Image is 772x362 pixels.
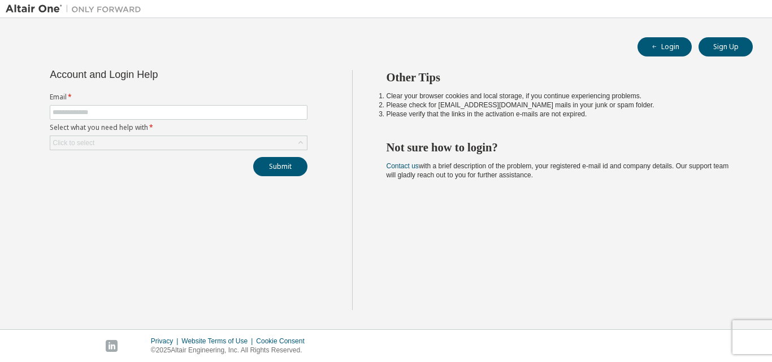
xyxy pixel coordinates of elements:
button: Sign Up [699,37,753,56]
img: linkedin.svg [106,340,118,352]
div: Privacy [151,337,181,346]
li: Clear your browser cookies and local storage, if you continue experiencing problems. [387,91,733,101]
h2: Not sure how to login? [387,140,733,155]
button: Submit [253,157,307,176]
label: Email [50,93,307,102]
div: Click to select [50,136,307,150]
div: Cookie Consent [256,337,311,346]
div: Click to select [53,138,94,147]
span: with a brief description of the problem, your registered e-mail id and company details. Our suppo... [387,162,729,179]
li: Please verify that the links in the activation e-mails are not expired. [387,110,733,119]
p: © 2025 Altair Engineering, Inc. All Rights Reserved. [151,346,311,355]
label: Select what you need help with [50,123,307,132]
div: Website Terms of Use [181,337,256,346]
button: Login [637,37,692,56]
div: Account and Login Help [50,70,256,79]
h2: Other Tips [387,70,733,85]
img: Altair One [6,3,147,15]
a: Contact us [387,162,419,170]
li: Please check for [EMAIL_ADDRESS][DOMAIN_NAME] mails in your junk or spam folder. [387,101,733,110]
